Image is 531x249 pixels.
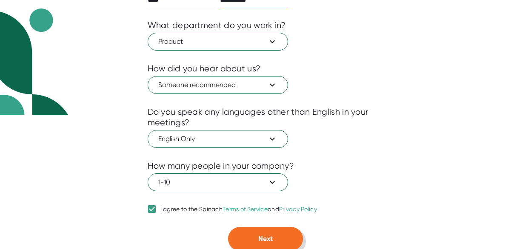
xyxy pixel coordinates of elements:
button: Someone recommended [148,76,288,94]
button: English Only [148,130,288,148]
button: 1-10 [148,173,288,191]
a: Terms of Service [223,206,268,212]
div: How did you hear about us? [148,63,261,74]
div: What department do you work in? [148,20,286,31]
div: Do you speak any languages other than English in your meetings? [148,107,384,128]
span: Someone recommended [158,80,277,90]
div: How many people in your company? [148,161,294,171]
span: Next [258,235,273,243]
span: 1-10 [158,177,277,187]
a: Privacy Policy [279,206,317,212]
span: Product [158,37,277,47]
button: Product [148,33,288,51]
span: English Only [158,134,277,144]
div: I agree to the Spinach and [160,206,317,213]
